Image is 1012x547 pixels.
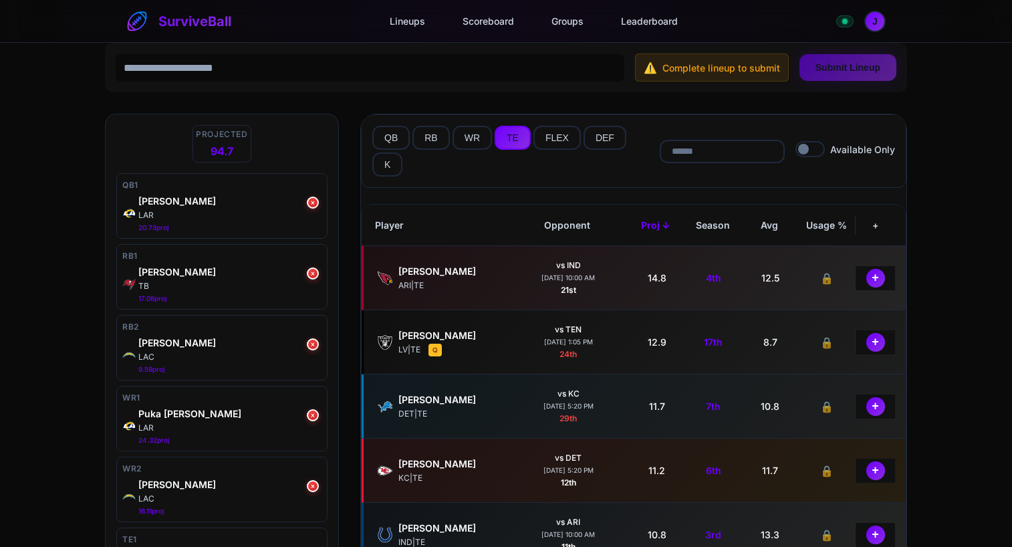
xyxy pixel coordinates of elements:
[705,528,721,542] span: 3rd
[398,472,505,484] div: KC | TE
[706,463,721,477] span: 6th
[830,142,895,156] span: Available Only
[543,401,594,411] div: [DATE] 5:20 PM
[372,215,507,235] div: Player
[541,530,595,540] div: [DATE] 10:00 AM
[561,285,576,295] span: 21st
[377,463,393,479] img: KC logo
[452,9,525,33] a: Scoreboard
[820,463,834,479] span: 🔒
[122,463,322,475] div: WR2
[126,11,148,32] img: SurviveBall
[398,521,505,535] div: Tyler Warren
[138,223,322,233] div: 20.73 proj
[741,215,798,235] div: Avg
[561,477,576,487] span: 12th
[610,9,688,33] a: Leaderboard
[138,265,322,279] div: Rachaad White
[742,397,799,416] div: 10.8
[555,452,582,464] div: vs DET
[138,493,322,505] div: LAC
[866,397,885,416] button: +
[377,399,393,415] img: DET logo
[533,126,581,150] button: FLEX
[138,280,322,292] div: TB
[864,11,886,32] button: Open profile menu
[122,490,136,504] img: LAC logo
[820,399,834,415] span: 🔒
[196,128,247,140] span: Projected
[866,461,885,480] button: +
[138,477,322,491] div: Quentin Johnston
[544,337,593,347] div: [DATE] 1:05 PM
[398,280,505,292] div: ARI | TE
[684,215,741,235] div: Season
[507,215,628,235] div: Opponent
[706,399,721,413] span: 7th
[307,480,319,492] button: ×
[138,422,322,434] div: LAR
[398,457,505,471] div: Travis Kelce
[398,344,505,356] div: LV | TE
[307,409,319,421] button: ×
[122,321,322,333] div: RB2
[307,267,319,280] button: ×
[398,393,505,407] div: Sam LaPorta
[559,413,577,423] span: 29th
[556,259,581,271] div: vs IND
[122,348,136,362] img: LAC logo
[379,9,436,33] a: Lineups
[555,324,582,336] div: vs TEN
[820,334,834,350] span: 🔒
[559,349,577,359] span: 24th
[126,11,231,32] a: SurviveBall
[866,526,885,544] button: +
[122,392,322,404] div: WR1
[398,408,505,420] div: DET | TE
[628,525,685,544] div: 10.8
[138,209,322,221] div: LAR
[412,126,449,150] button: RB
[495,126,531,150] button: TE
[122,278,136,291] img: TB logo
[122,179,322,191] div: QB1
[122,250,322,262] div: RB1
[855,215,895,235] div: +
[706,271,721,285] span: 4th
[122,419,136,433] img: LAR logo
[398,328,505,342] div: Brock Bowers
[428,344,442,356] span: Oct 6: Coach Pete Carroll said Monday that Bowers (knee) is considered week-to-week, Paul H. Guti...
[453,126,492,150] button: WR
[628,215,684,235] div: Proj ↓
[122,207,136,220] img: LAR logo
[541,273,595,283] div: [DATE] 10:00 AM
[398,264,505,278] div: Trey McBride
[138,364,322,374] div: 9.59 proj
[211,143,233,159] span: 94.7
[584,126,626,150] button: DEF
[138,351,322,363] div: LAC
[377,270,393,286] img: ARI logo
[307,338,319,350] button: ×
[742,332,799,352] div: 8.7
[138,336,322,350] div: Kimani Vidal
[742,525,799,544] div: 13.3
[122,534,322,546] div: TE1
[662,61,780,75] span: Complete lineup to submit
[799,54,896,81] button: Submit Lineup
[628,332,685,352] div: 12.9
[866,333,885,352] button: +
[543,465,594,475] div: [DATE] 5:20 PM
[704,335,723,349] span: 17th
[541,9,594,33] a: Groups
[138,506,322,516] div: 16.11 proj
[644,60,657,76] span: ⚠️
[628,461,685,480] div: 11.2
[866,269,885,288] button: +
[557,388,580,400] div: vs KC
[138,407,322,421] div: Puka Nacua
[820,527,834,543] span: 🔒
[556,516,580,528] div: vs ARI
[307,197,319,209] button: ×
[377,527,393,543] img: IND logo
